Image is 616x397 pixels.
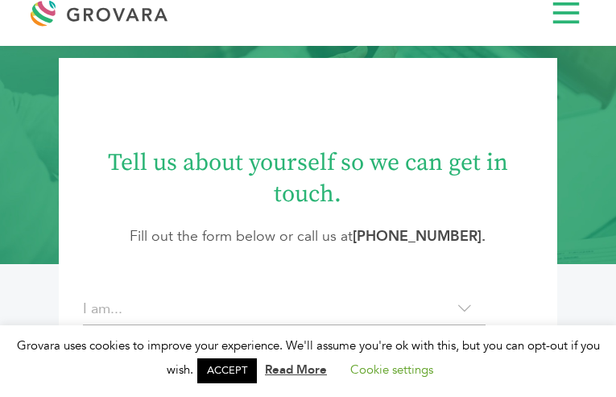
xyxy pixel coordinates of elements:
p: Fill out the form below or call us at [98,226,518,248]
a: Read More [265,362,327,378]
a: [PHONE_NUMBER] [353,226,482,246]
a: ACCEPT [197,358,257,383]
h1: Tell us about yourself so we can get in touch. [98,135,518,210]
a: Cookie settings [350,362,433,378]
strong: . [353,226,486,246]
span: Grovara uses cookies to improve your experience. We'll assume you're ok with this, but you can op... [17,337,600,378]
